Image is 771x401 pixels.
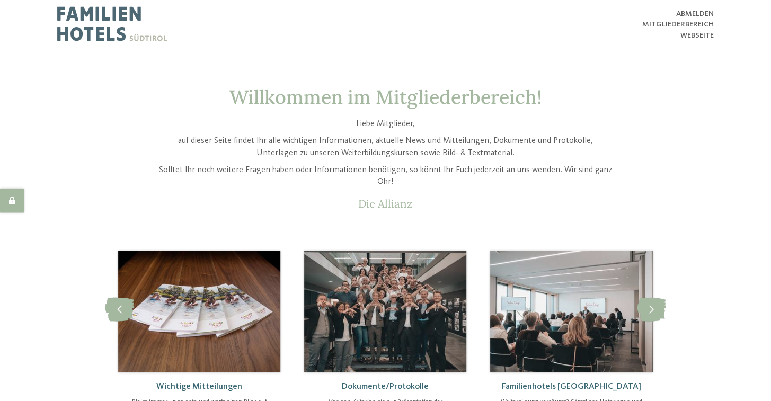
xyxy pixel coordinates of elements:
[159,198,613,211] p: Die Allianz
[676,10,714,17] span: abmelden
[676,10,714,19] a: abmelden
[159,164,613,188] p: Solltet Ihr noch weitere Fragen haben oder Informationen benötigen, so könnt Ihr Euch jederzeit a...
[229,85,542,109] span: Willkommen im Mitgliederbereich!
[680,32,714,39] span: Webseite
[159,135,613,159] p: auf dieser Seite findet Ihr alle wichtigen Informationen, aktuelle News und Mitteilungen, Dokumen...
[342,382,429,391] a: Dokumente/Protokolle
[680,32,714,40] a: Webseite
[118,251,280,372] img: Unser Mitgliederbereich
[156,382,242,391] a: Wichtige Mitteilungen
[502,382,641,391] a: Familienhotels [GEOGRAPHIC_DATA]
[304,251,466,372] img: Unser Mitgliederbereich
[491,251,653,372] img: Unser Mitgliederbereich
[642,21,714,29] a: Mitgliederbereich
[159,118,613,130] p: Liebe Mitglieder,
[642,21,714,28] span: Mitgliederbereich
